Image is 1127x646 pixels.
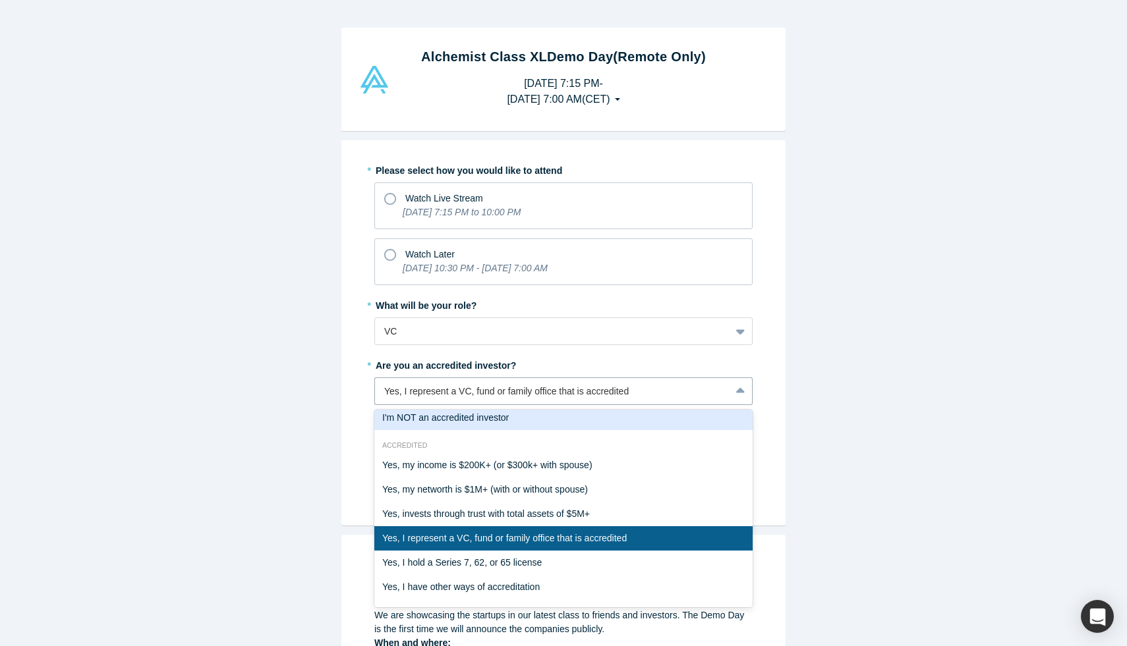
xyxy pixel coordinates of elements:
[374,502,753,526] div: Yes, invests through trust with total assets of $5M+
[374,526,753,551] div: Yes, I represent a VC, fund or family office that is accredited
[384,385,721,398] div: Yes, I represent a VC, fund or family office that is accredited
[359,66,390,94] img: Alchemist Vault Logo
[405,193,483,203] span: Watch Live Stream
[374,477,753,502] div: Yes, my networth is $1M+ (with or without spouse)
[374,441,753,451] div: Accredited
[405,249,455,259] span: Watch Later
[374,551,753,575] div: Yes, I hold a Series 7, 62, or 65 license
[403,207,521,217] i: [DATE] 7:15 PM to 10:00 PM
[374,294,753,313] label: What will be your role?
[493,71,633,112] button: [DATE] 7:15 PM-[DATE] 7:00 AM(CET)
[374,406,753,430] div: I'm NOT an accredited investor
[374,575,753,599] div: Yes, I have other ways of accreditation
[421,49,706,64] strong: Alchemist Class XL Demo Day (Remote Only)
[374,608,753,636] div: We are showcasing the startups in our latest class to friends and investors. The Demo Day is the ...
[374,453,753,477] div: Yes, my income is $200K+ (or $300k+ with spouse)
[374,159,753,178] label: Please select how you would like to attend
[403,263,548,273] i: [DATE] 10:30 PM - [DATE] 7:00 AM
[374,354,753,373] label: Are you an accredited investor?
